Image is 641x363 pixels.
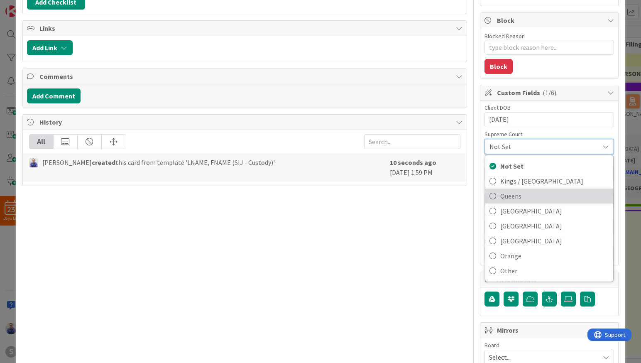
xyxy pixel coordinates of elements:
span: Queens [500,190,609,202]
a: [GEOGRAPHIC_DATA] [485,218,613,233]
span: History [39,117,452,127]
div: 2nd Hearing [484,185,614,191]
div: All [29,135,54,149]
div: [DATE] 1:59 PM [390,157,460,177]
label: Blocked Reason [484,32,525,40]
span: Links [39,23,452,33]
span: [GEOGRAPHIC_DATA] [500,235,609,247]
span: Select... [489,351,595,363]
button: Add Link [27,40,73,55]
span: Kings / [GEOGRAPHIC_DATA] [500,175,609,187]
span: [GEOGRAPHIC_DATA] [500,205,609,217]
button: Block [484,59,513,74]
span: Mirrors [497,325,603,335]
a: Other [485,263,613,278]
input: Search... [364,134,460,149]
span: Support [17,1,38,11]
span: ( 1/6 ) [543,88,556,97]
span: Other [500,265,609,277]
div: Clio [484,212,614,218]
span: Orange [500,250,609,262]
a: Orange [485,248,613,263]
button: Add Comment [27,88,81,103]
span: Not Set [500,160,609,172]
a: Queens [485,189,613,204]
div: 1st Hearing [484,159,614,164]
b: created [92,158,115,167]
a: [GEOGRAPHIC_DATA] [485,204,613,218]
div: Client DOB [484,105,614,110]
span: Board [484,342,499,348]
b: 10 seconds ago [390,158,436,167]
div: Dropbox [484,238,614,244]
span: Not Set [489,141,595,152]
a: [GEOGRAPHIC_DATA] [485,233,613,248]
span: Comments [39,71,452,81]
a: Kings / [GEOGRAPHIC_DATA] [485,174,613,189]
span: [PERSON_NAME] this card from template 'LNAME, FNAME (SIJ - Custody)' [42,157,275,167]
img: JG [29,158,38,167]
a: Not Set [485,159,613,174]
div: Supreme Court [484,131,614,137]
span: [GEOGRAPHIC_DATA] [500,220,609,232]
span: Block [497,15,603,25]
span: Custom Fields [497,88,603,98]
input: MM/DD/YYYY [489,113,609,127]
